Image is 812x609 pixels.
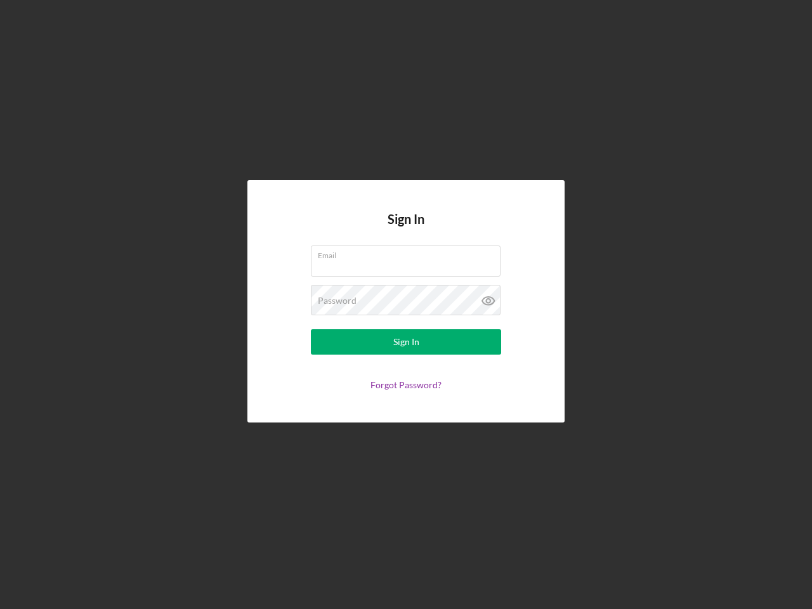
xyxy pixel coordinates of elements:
label: Email [318,246,501,260]
h4: Sign In [388,212,424,246]
a: Forgot Password? [370,379,442,390]
div: Sign In [393,329,419,355]
label: Password [318,296,357,306]
button: Sign In [311,329,501,355]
